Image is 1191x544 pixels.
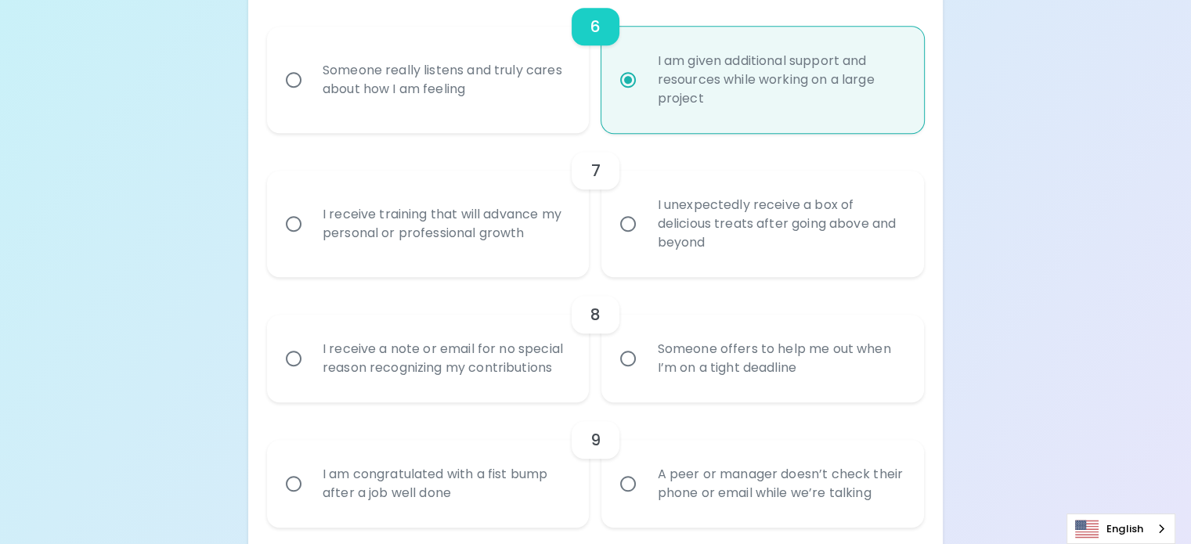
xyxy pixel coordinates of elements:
a: English [1067,514,1175,543]
div: I am given additional support and resources while working on a large project [644,33,915,127]
div: I unexpectedly receive a box of delicious treats after going above and beyond [644,177,915,271]
div: I am congratulated with a fist bump after a job well done [310,446,581,521]
div: choice-group-check [267,402,924,528]
div: Language [1066,513,1175,544]
div: A peer or manager doesn’t check their phone or email while we’re talking [644,446,915,521]
div: I receive a note or email for no special reason recognizing my contributions [310,321,581,396]
h6: 7 [590,158,600,183]
h6: 9 [590,427,601,452]
div: choice-group-check [267,277,924,402]
div: choice-group-check [267,133,924,277]
div: Someone really listens and truly cares about how I am feeling [310,42,581,117]
h6: 8 [590,302,601,327]
div: Someone offers to help me out when I’m on a tight deadline [644,321,915,396]
aside: Language selected: English [1066,513,1175,544]
h6: 6 [590,14,601,39]
div: I receive training that will advance my personal or professional growth [310,186,581,261]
